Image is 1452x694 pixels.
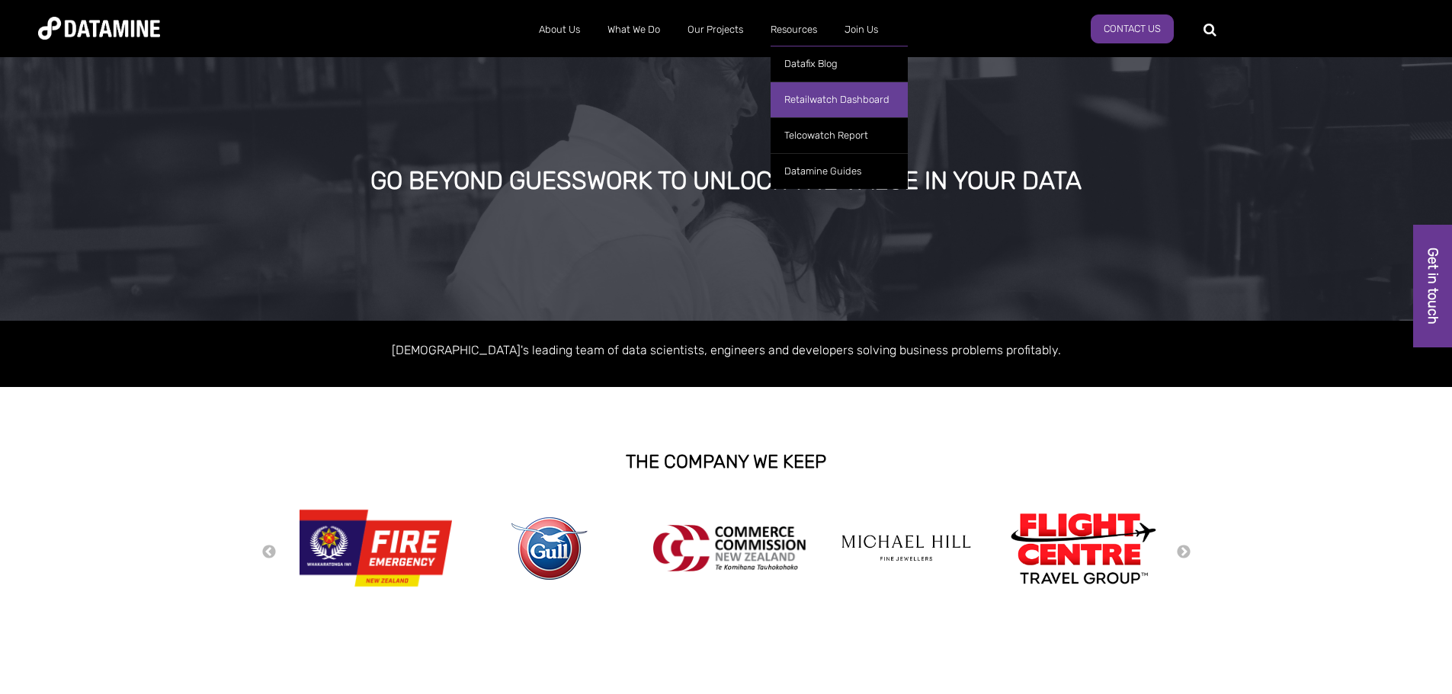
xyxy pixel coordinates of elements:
a: Retailwatch Dashboard [771,82,908,117]
a: Get in touch [1413,225,1452,347]
a: Datamine Guides [771,153,908,189]
button: Previous [261,544,277,561]
a: Datafix Blog [771,46,908,82]
a: Join Us [831,10,892,50]
a: Our Projects [674,10,757,50]
a: Contact Us [1091,14,1174,43]
a: Telcowatch Report [771,117,908,153]
button: Next [1176,544,1191,561]
img: commercecommission [653,525,806,571]
img: Flight Centre [1007,509,1159,587]
p: [DEMOGRAPHIC_DATA]'s leading team of data scientists, engineers and developers solving business p... [292,340,1161,360]
strong: THE COMPANY WE KEEP [626,451,826,472]
a: What We Do [594,10,674,50]
div: GO BEYOND GUESSWORK TO UNLOCK THE VALUE IN YOUR DATA [165,168,1287,195]
a: About Us [525,10,594,50]
a: Resources [757,10,831,50]
img: Fire Emergency New Zealand [300,502,452,594]
img: gull [511,517,588,580]
img: Datamine [38,17,160,40]
img: michael hill [830,523,982,573]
